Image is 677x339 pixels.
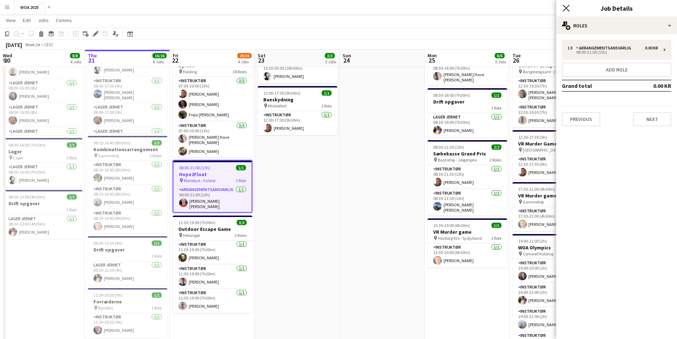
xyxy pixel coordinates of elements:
[512,192,592,199] h3: VR Murder game
[512,307,592,332] app-card-role: Instruktør1/119:00-21:00 (2h)[PERSON_NAME]
[232,69,247,74] span: 18 Roles
[3,163,82,187] app-card-role: Lager Jernet1/108:30-16:00 (7h30m)[PERSON_NAME]
[342,56,351,64] span: 24
[88,247,167,253] h3: Drift opgaver
[428,88,507,137] app-job-card: 08:30-16:00 (7h30m)1/1Drift opgaver1 RoleLager Jernet1/108:30-16:00 (7h30m)[PERSON_NAME]
[9,142,45,148] span: 08:30-16:00 (7h30m)
[237,53,252,58] span: 29/36
[3,148,82,155] h3: Lager
[183,69,197,74] span: Kolding
[236,178,246,183] span: 1 Role
[88,236,167,285] app-job-card: 09:30-13:30 (4h)1/1Drift opgaver1 RoleLager Jernet1/109:30-13:30 (4h)[PERSON_NAME]
[93,140,130,145] span: 08:15-16:45 (8h30m)
[512,182,592,231] app-job-card: 17:30-22:00 (4h30m)1/1VR Murder game Gammelrøj1 RoleInstruktør1/117:30-22:00 (4h30m)[PERSON_NAME]
[512,283,592,307] app-card-role: Instruktør1/119:00-21:00 (2h)[PERSON_NAME]
[433,92,470,98] span: 08:30-16:00 (7h30m)
[428,99,507,105] h3: Drift opgaver
[428,140,507,216] div: 08:30-21:30 (13h)2/2Sæbekasse Grand Prix Bautahøj - Jægerspris2 RolesInstruktør1/108:30-21:30 (13...
[173,216,252,313] app-job-card: 11:30-19:00 (7h30m)3/3Outdoor Escape Game Helsingør3 RolesInstruktør1/111:30-19:00 (7h30m)[PERSON...
[258,86,337,135] app-job-card: 12:00-17:30 (5h30m)1/1Bueskydning Middelfart1 RoleInstruktør1/112:00-17:30 (5h30m)[PERSON_NAME]
[88,288,167,337] div: 11:30-20:30 (9h)1/1Forræderne Randers1 RoleInstruktør1/111:30-20:30 (9h)[PERSON_NAME]
[88,261,167,285] app-card-role: Lager Jernet1/109:30-13:30 (4h)[PERSON_NAME]
[152,240,162,246] span: 1/1
[151,305,162,311] span: 1 Role
[67,142,77,148] span: 1/1
[3,103,82,127] app-card-role: Lager Jernet1/108:00-16:00 (8h)[PERSON_NAME]
[3,215,82,239] app-card-role: Lager Jernet1/108:30-13:00 (4h30m)[PERSON_NAME]
[66,207,77,212] span: 1 Role
[3,190,82,239] app-job-card: 08:30-13:00 (4h30m)1/1Drift opgaver1 RoleLager Jernet1/108:30-13:00 (4h30m)[PERSON_NAME]
[13,155,23,160] span: Lager
[428,189,507,216] app-card-role: Instruktør1/108:30-21:30 (13h)[PERSON_NAME] [PERSON_NAME]
[512,52,592,127] app-job-card: 12:30-19:30 (7h)2/2Outdoor Escape Game Rungstedgaard - [GEOGRAPHIC_DATA]2 RolesInstruktør1/112:30...
[512,141,592,147] h3: VR Murder Game
[562,112,600,126] button: Previous
[512,130,592,179] app-job-card: 12:30-17:30 (5h)1/1VR Murder Game [GEOGRAPHIC_DATA]/[GEOGRAPHIC_DATA]1 RoleInstruktør1/112:30-17:...
[321,103,332,108] span: 1 Role
[263,90,300,96] span: 12:00-17:30 (5h30m)
[491,144,501,150] span: 2/2
[88,298,167,305] h3: Forræderne
[258,96,337,103] h3: Bueskydning
[562,80,630,91] td: Grand total
[568,51,658,54] div: 08:00-21:00 (13h)
[88,185,167,209] app-card-role: Instruktør1/108:15-16:45 (8h30m)[PERSON_NAME]
[322,90,332,96] span: 1/1
[88,52,97,59] span: Thu
[556,4,677,13] h3: Job Details
[258,59,337,83] app-card-role: Hjælp Gammelrøj1/110:30-03:00 (16h30m)[PERSON_NAME]
[3,200,82,207] h3: Drift opgaver
[235,233,247,238] span: 3 Roles
[428,150,507,157] h3: Sæbekasse Grand Prix
[70,53,80,58] span: 8/8
[428,113,507,137] app-card-role: Lager Jernet1/108:30-16:00 (7h30m)[PERSON_NAME]
[512,244,592,251] h3: WOA Olympics
[173,186,252,212] app-card-role: Arrangementsansvarlig1/108:00-21:00 (13h)[PERSON_NAME] [PERSON_NAME]
[428,52,437,59] span: Mon
[173,171,252,178] h3: Hope2Float
[88,136,167,233] app-job-card: 08:15-16:45 (8h30m)3/3Kombinationsarrangement Gammelrøj3 RolesInstruktør1/108:15-16:45 (8h30m)[PE...
[44,42,53,47] div: CEST
[556,17,677,34] div: Roles
[88,77,167,103] app-card-role: Instruktør1/108:00-17:00 (9h)[PERSON_NAME] [PERSON_NAME]
[88,146,167,153] h3: Kombinationsarrangement
[523,147,576,153] span: [GEOGRAPHIC_DATA]/[GEOGRAPHIC_DATA]
[438,235,482,241] span: Hovborg Kro - Sydjylland
[98,153,119,158] span: Gammelrøj
[257,56,265,64] span: 23
[9,194,45,200] span: 08:30-13:00 (4h30m)
[428,59,507,85] app-card-role: Lager Jernet1/108:30-16:00 (7h30m)[PERSON_NAME] Have [PERSON_NAME] [PERSON_NAME]
[3,52,12,59] span: Wed
[523,69,574,74] span: Rungstedgaard - [GEOGRAPHIC_DATA]
[562,63,671,77] button: Add role
[6,41,22,48] div: [DATE]
[152,140,162,145] span: 3/3
[70,59,81,64] div: 4 Jobs
[88,28,167,133] app-job-card: 08:00-19:45 (11h45m)7/7opsætning lager pakning Lager7 RolesLager Jernet1/108:00-16:10 (8h10m)[PER...
[428,229,507,235] h3: VR Murder game
[184,178,216,183] span: Marielyst - Falster
[576,46,634,51] div: Arrangementsansvarlig
[15,0,45,14] button: WOA 2025
[20,16,34,25] a: Edit
[173,122,252,169] app-card-role: Instruktør3/307:00-20:00 (13h)[PERSON_NAME] Have [PERSON_NAME] [PERSON_NAME][PERSON_NAME]
[35,16,52,25] a: Jobs
[268,103,287,108] span: Middelfart
[88,313,167,337] app-card-role: Instruktør1/111:30-20:30 (9h)[PERSON_NAME]
[433,144,464,150] span: 08:30-21:30 (13h)
[518,238,547,244] span: 19:00-21:00 (2h)
[93,240,122,246] span: 09:30-13:30 (4h)
[2,56,12,64] span: 20
[237,220,247,225] span: 3/3
[173,289,252,313] app-card-role: Instruktør1/111:30-19:00 (7h30m)[PERSON_NAME]
[489,157,501,163] span: 2 Roles
[53,16,75,25] a: Comms
[173,52,252,157] app-job-card: 07:00-20:00 (13h)23/30Byfest Kolding18 RolesInstruktør3/307:00-20:00 (13h)[PERSON_NAME][PERSON_NA...
[67,194,77,200] span: 1/1
[428,218,507,268] app-job-card: 13:30-20:00 (6h30m)1/1VR Murder game Hovborg Kro - Sydjylland1 RoleInstruktør1/113:30-20:00 (6h30...
[438,157,477,163] span: Bautahøj - Jægerspris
